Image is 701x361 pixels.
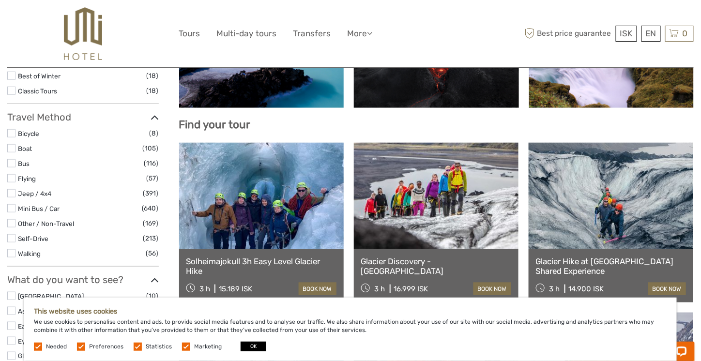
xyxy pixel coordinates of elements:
span: ISK [620,29,633,38]
span: 0 [681,29,689,38]
span: (105) [143,143,159,154]
label: Statistics [146,343,172,351]
a: Walking [18,250,41,257]
span: (56) [146,248,159,259]
label: Preferences [89,343,123,351]
span: (8) [150,128,159,139]
a: Glacier Hike at [GEOGRAPHIC_DATA] Shared Experience [536,256,686,276]
a: book now [648,283,686,295]
div: 16.999 ISK [394,285,428,293]
span: (213) [143,233,159,244]
div: 15.189 ISK [219,285,252,293]
span: (18) [147,85,159,96]
span: (391) [143,188,159,199]
span: 3 h [375,285,385,293]
a: Flying [18,175,36,182]
a: Solheimajokull 3h Easy Level Glacier Hike [186,256,336,276]
span: (18) [147,70,159,81]
span: (57) [147,173,159,184]
a: book now [299,283,336,295]
div: 14.900 ISK [569,285,604,293]
button: OK [241,342,266,351]
a: Mini Bus / Car [18,205,60,212]
span: 3 h [199,285,210,293]
a: book now [473,283,511,295]
a: Self-Drive [18,235,48,242]
a: Multi-day tours [217,27,277,41]
img: 526-1e775aa5-7374-4589-9d7e-5793fb20bdfc_logo_big.jpg [64,7,102,60]
a: Glaciers [18,352,42,360]
a: More [348,27,373,41]
label: Needed [46,343,67,351]
span: (640) [142,203,159,214]
span: (116) [144,158,159,169]
a: Tours [179,27,200,41]
a: Askja [18,307,34,315]
h5: This website uses cookies [34,307,667,316]
a: Best of Winter [18,72,61,80]
a: Classic Tours [18,87,57,95]
h3: What do you want to see? [7,274,159,286]
a: East [GEOGRAPHIC_DATA] [18,322,98,330]
a: Boat [18,145,32,152]
span: (169) [143,218,159,229]
label: Marketing [194,343,222,351]
a: Jeep / 4x4 [18,190,51,197]
button: Open LiveChat chat widget [111,15,123,27]
span: Best price guarantee [522,26,614,42]
a: Bus [18,160,30,167]
div: EN [641,26,661,42]
a: Other / Non-Travel [18,220,74,227]
a: Eyjafjallajökull [18,337,59,345]
p: Chat now [14,17,109,25]
span: (10) [147,290,159,301]
div: We use cookies to personalise content and ads, to provide social media features and to analyse ou... [24,298,677,361]
span: 3 h [549,285,560,293]
a: Transfers [293,27,331,41]
a: Bicycle [18,130,39,137]
a: Glacier Discovery - [GEOGRAPHIC_DATA] [361,256,511,276]
a: [GEOGRAPHIC_DATA] [18,292,84,300]
b: Find your tour [179,118,251,131]
h3: Travel Method [7,111,159,123]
